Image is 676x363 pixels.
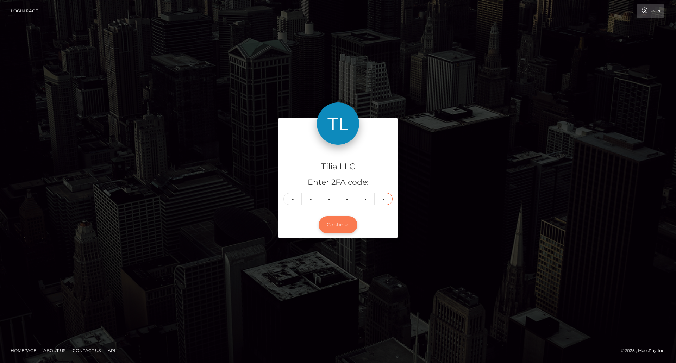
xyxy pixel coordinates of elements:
[40,345,68,356] a: About Us
[317,102,359,145] img: Tilia LLC
[8,345,39,356] a: Homepage
[11,4,38,18] a: Login Page
[283,177,393,188] h5: Enter 2FA code:
[105,345,118,356] a: API
[283,161,393,173] h4: Tilia LLC
[621,347,671,355] div: © 2025 , MassPay Inc.
[319,216,357,233] button: Continue
[70,345,104,356] a: Contact Us
[637,4,664,18] a: Login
